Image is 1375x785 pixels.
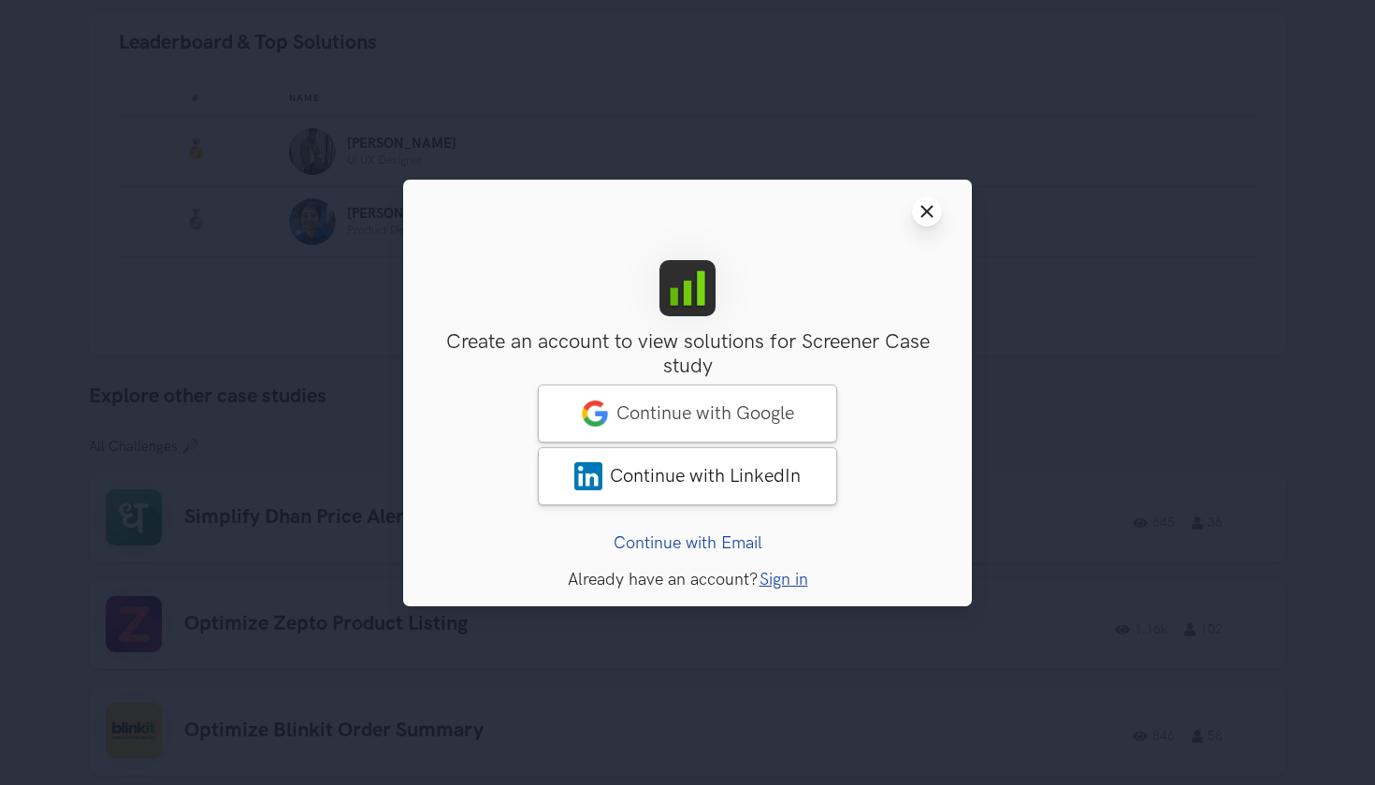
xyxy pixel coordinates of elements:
[433,330,942,380] h3: Create an account to view solutions for Screener Case study
[760,569,808,589] a: Sign in
[581,399,609,427] img: google
[538,384,837,442] a: googleContinue with Google
[610,464,801,487] span: Continue with LinkedIn
[574,461,602,489] img: LinkedIn
[538,446,837,504] a: LinkedInContinue with LinkedIn
[616,401,794,424] span: Continue with Google
[614,532,762,552] a: Continue with Email
[568,569,758,589] span: Already have an account?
